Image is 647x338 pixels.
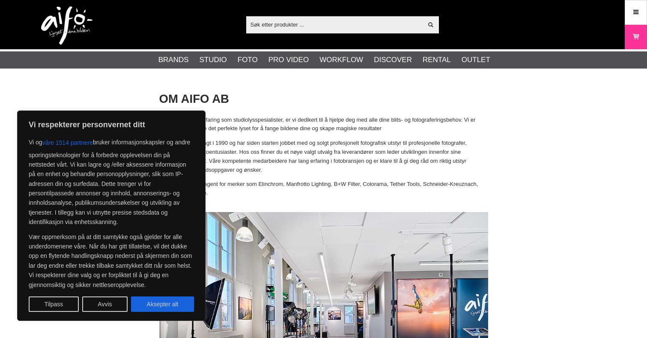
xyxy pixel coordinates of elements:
p: Aifo AB ble grunnlagt i 1990 og har siden starten jobbet med og solgt profesjonelt fotografisk ut... [159,139,488,174]
a: Discover [374,54,412,66]
a: Outlet [462,54,490,66]
a: Rental [423,54,451,66]
a: Foto [238,54,258,66]
button: Avvis [82,296,128,312]
p: Vær oppmerksom på at ditt samtykke også gjelder for alle underdomenene våre. Når du har gitt till... [29,232,194,290]
p: Med over 30 års erfaring som studiolysspesialister, er vi dedikert til å hjelpe deg med alle dine... [159,116,488,134]
button: våre 1514 partnere [42,135,93,150]
input: Søk etter produkter ... [246,18,423,31]
img: logo.png [41,6,92,45]
p: Aifo AB er generalagent for merker som Elinchrom, Manfrotto Lighting, B+W Filter, Colorama, Tethe... [159,180,488,198]
p: Vi respekterer personvernet ditt [29,120,194,130]
div: Vi respekterer personvernet ditt [17,111,206,321]
a: Brands [158,54,189,66]
button: Aksepter alt [131,296,194,312]
a: Pro Video [268,54,309,66]
button: Tilpass [29,296,79,312]
h1: OM AIFO AB [159,91,488,108]
p: Vi og bruker informasjonskapsler og andre sporingsteknologier for å forbedre opplevelsen din på n... [29,135,194,227]
a: Workflow [319,54,363,66]
a: Studio [200,54,227,66]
